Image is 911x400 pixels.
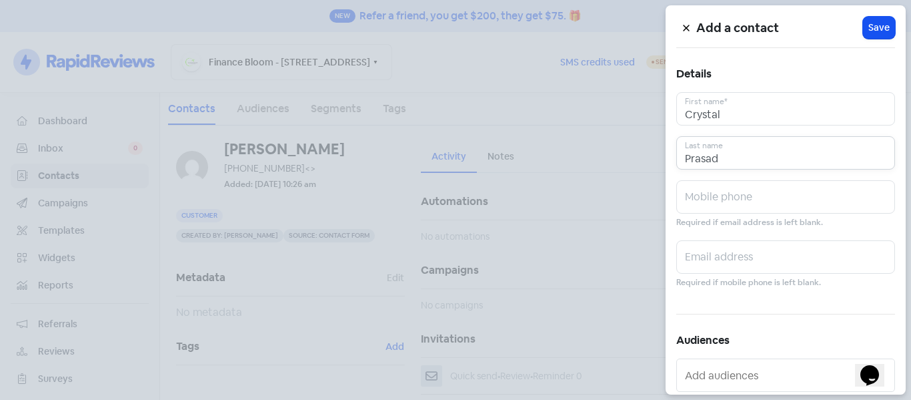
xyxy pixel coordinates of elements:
input: Email address [676,240,895,274]
small: Required if email address is left blank. [676,216,823,229]
input: Add audiences [685,365,889,386]
button: Save [863,17,895,39]
h5: Details [676,64,895,84]
small: Required if mobile phone is left blank. [676,276,821,289]
h5: Add a contact [696,18,863,38]
input: Mobile phone [676,180,895,214]
input: First name [676,92,895,126]
h5: Audiences [676,331,895,351]
iframe: chat widget [855,347,898,387]
span: Save [868,21,890,35]
input: Last name [676,136,895,170]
